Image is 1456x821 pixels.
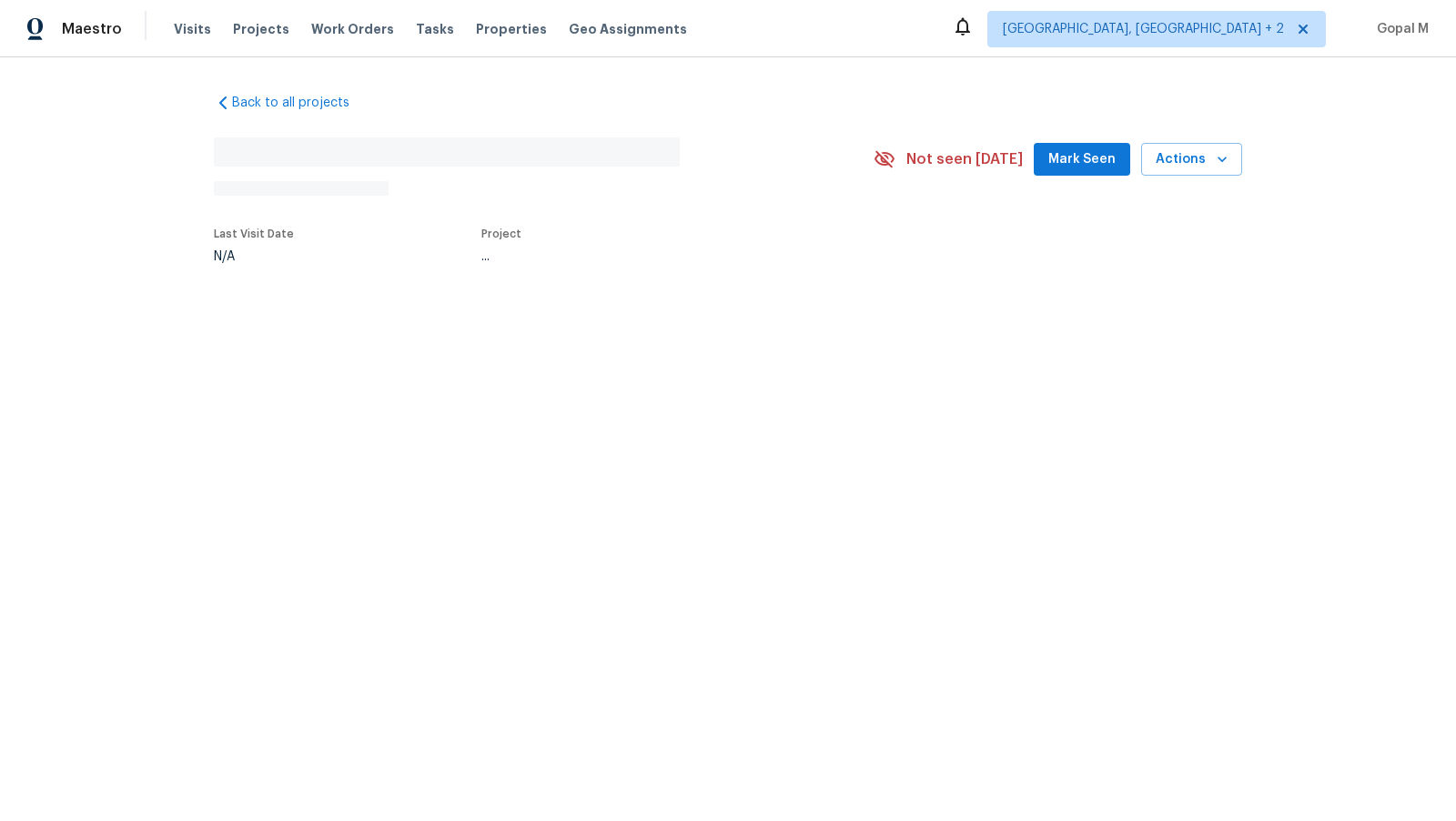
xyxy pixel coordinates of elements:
span: Visits [174,20,211,38]
div: ... [481,250,831,263]
span: Maestro [62,20,122,38]
span: Mark Seen [1048,148,1116,171]
span: Gopal M [1370,20,1429,38]
span: Properties [476,20,547,38]
a: Back to all projects [214,94,389,112]
span: Last Visit Date [214,228,294,239]
button: Actions [1141,143,1242,177]
span: Project [481,228,521,239]
span: [GEOGRAPHIC_DATA], [GEOGRAPHIC_DATA] + 2 [1003,20,1284,38]
span: Actions [1156,148,1228,171]
button: Mark Seen [1034,143,1130,177]
div: N/A [214,250,294,263]
span: Projects [233,20,289,38]
span: Geo Assignments [569,20,687,38]
span: Tasks [416,23,454,35]
span: Work Orders [311,20,394,38]
span: Not seen [DATE] [906,150,1023,168]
